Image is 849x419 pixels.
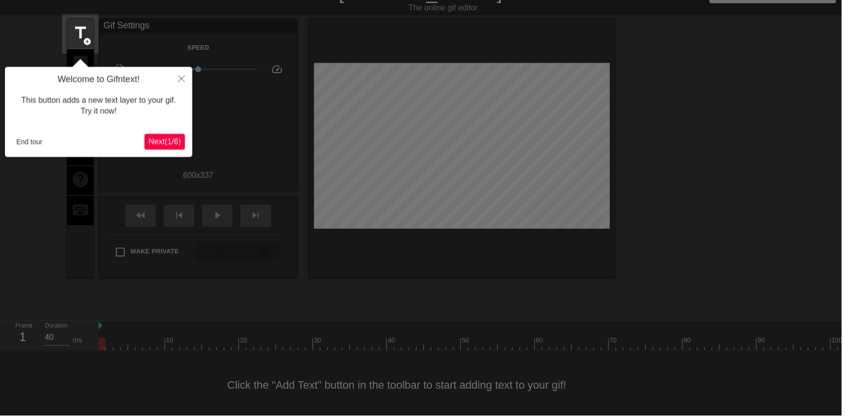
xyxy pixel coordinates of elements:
h4: Welcome to Gifntext! [12,75,187,86]
button: End tour [12,136,47,151]
button: Next [146,135,187,151]
div: This button adds a new text layer to your gif. Try it now! [12,86,187,128]
span: Next ( 1 / 6 ) [150,139,183,147]
button: Close [172,68,194,90]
